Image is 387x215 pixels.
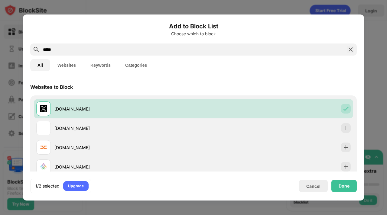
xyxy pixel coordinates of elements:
div: [DOMAIN_NAME] [54,164,193,170]
img: favicons [40,105,47,112]
img: search.svg [33,46,40,53]
div: Websites to Block [30,84,73,90]
div: [DOMAIN_NAME] [54,125,193,131]
div: Choose which to block [30,31,357,36]
div: [DOMAIN_NAME] [54,144,193,151]
div: 1/2 selected [35,183,60,189]
button: Categories [118,59,154,71]
div: Cancel [306,184,320,189]
img: favicons [40,163,47,170]
div: Done [339,184,350,188]
img: search-close [347,46,354,53]
div: [DOMAIN_NAME] [54,106,193,112]
button: Websites [50,59,83,71]
button: Keywords [83,59,118,71]
div: Upgrade [68,183,84,189]
button: All [30,59,50,71]
img: favicons [40,144,47,151]
img: favicons [40,124,47,132]
h6: Add to Block List [30,22,357,31]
